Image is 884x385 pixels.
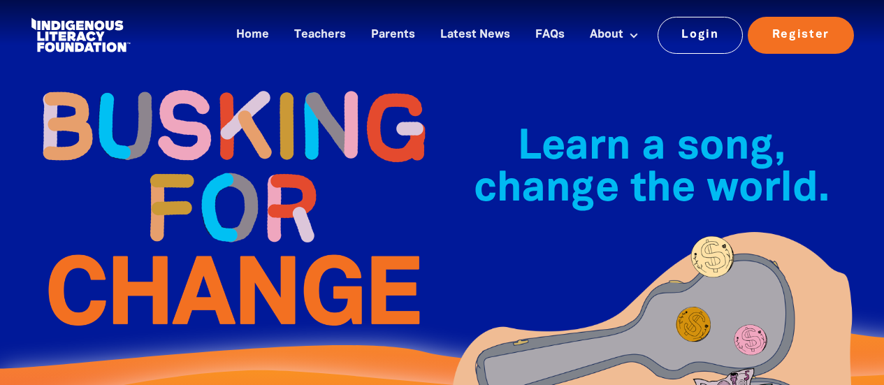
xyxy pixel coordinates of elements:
a: Latest News [432,24,519,47]
a: Parents [363,24,423,47]
a: About [581,24,647,47]
a: Home [228,24,277,47]
a: Login [658,17,744,53]
a: Teachers [286,24,354,47]
a: FAQs [527,24,573,47]
a: Register [748,17,854,53]
span: Learn a song, change the world. [474,129,829,209]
